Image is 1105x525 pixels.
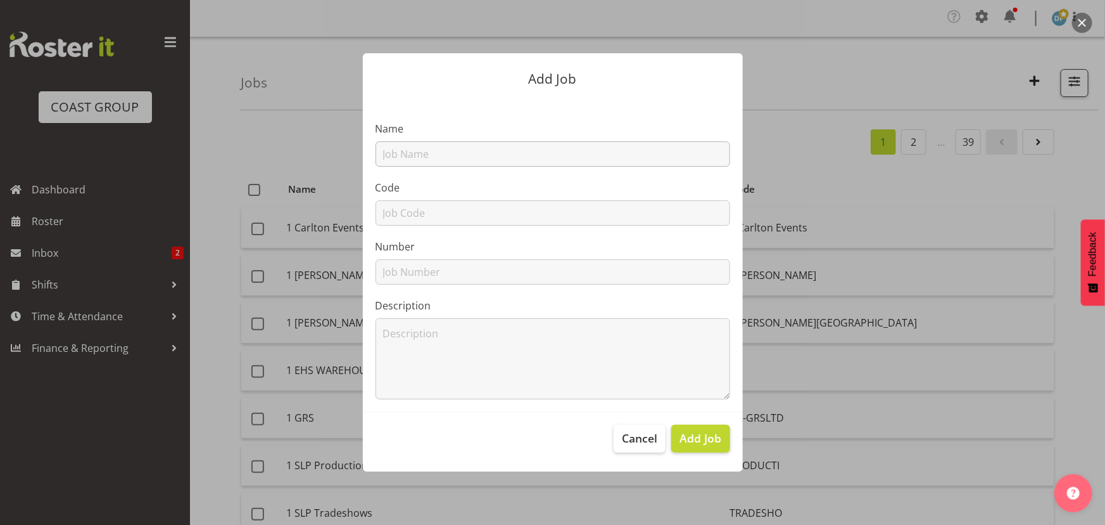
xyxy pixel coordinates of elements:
button: Add Job [671,425,729,453]
span: Cancel [622,430,657,446]
input: Job Number [376,259,730,285]
button: Cancel [614,425,666,453]
label: Code [376,180,730,195]
p: Add Job [376,72,730,86]
input: Job Name [376,141,730,167]
span: Add Job [679,430,721,446]
button: Feedback - Show survey [1081,219,1105,306]
input: Job Code [376,200,730,226]
label: Description [376,298,730,313]
span: Feedback [1087,232,1099,276]
label: Name [376,121,730,136]
label: Number [376,239,730,254]
img: help-xxl-2.png [1067,487,1080,500]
